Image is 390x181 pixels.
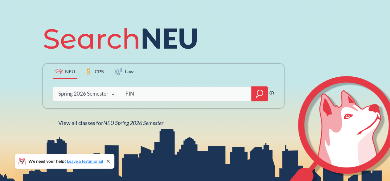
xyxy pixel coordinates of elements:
[95,68,104,75] span: CPS
[28,159,103,163] span: We need your help!
[103,119,163,126] span: NEU Spring 2026 Semester
[256,89,263,98] svg: magnifying glass
[251,86,268,101] div: magnifying glass
[125,87,247,100] input: Class, professor, course number, "phrase"
[67,158,103,164] a: Leave a testimonial
[65,68,75,75] span: NEU
[125,68,134,75] span: Law
[58,90,109,97] div: Spring 2026 Semester
[58,119,163,126] span: View all classes for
